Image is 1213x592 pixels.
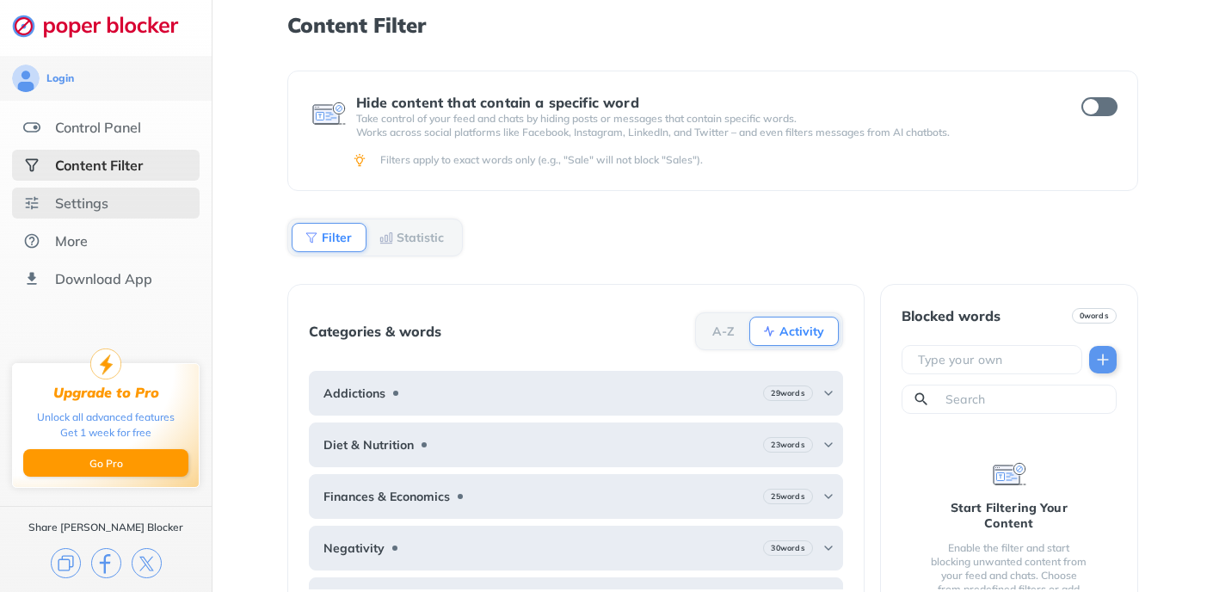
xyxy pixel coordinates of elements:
[323,438,414,452] b: Diet & Nutrition
[771,490,804,503] b: 25 words
[323,386,385,400] b: Addictions
[91,548,121,578] img: facebook.svg
[309,324,441,339] div: Categories & words
[12,65,40,92] img: avatar.svg
[1080,310,1109,322] b: 0 words
[762,324,776,338] img: Activity
[12,14,197,38] img: logo-webpage.svg
[60,425,151,441] div: Get 1 week for free
[379,231,393,244] img: Statistic
[37,410,175,425] div: Unlock all advanced features
[322,232,352,243] b: Filter
[28,521,183,534] div: Share [PERSON_NAME] Blocker
[356,126,1050,139] p: Works across social platforms like Facebook, Instagram, LinkedIn, and Twitter – and even filters ...
[902,308,1001,324] div: Blocked words
[323,541,385,555] b: Negativity
[916,351,1074,368] input: Type your own
[132,548,162,578] img: x.svg
[23,157,40,174] img: social-selected.svg
[712,326,735,336] b: A-Z
[90,348,121,379] img: upgrade-to-pro.svg
[771,387,804,399] b: 29 words
[46,71,74,85] div: Login
[944,391,1109,408] input: Search
[53,385,159,401] div: Upgrade to Pro
[771,542,804,554] b: 30 words
[929,500,1089,531] div: Start Filtering Your Content
[779,326,824,336] b: Activity
[55,157,143,174] div: Content Filter
[51,548,81,578] img: copy.svg
[356,95,1050,110] div: Hide content that contain a specific word
[55,194,108,212] div: Settings
[23,270,40,287] img: download-app.svg
[323,490,450,503] b: Finances & Economics
[305,231,318,244] img: Filter
[771,439,804,451] b: 23 words
[380,153,1114,167] div: Filters apply to exact words only (e.g., "Sale" will not block "Sales").
[356,112,1050,126] p: Take control of your feed and chats by hiding posts or messages that contain specific words.
[55,119,141,136] div: Control Panel
[397,232,444,243] b: Statistic
[23,449,188,477] button: Go Pro
[23,119,40,136] img: features.svg
[287,14,1138,36] h1: Content Filter
[23,232,40,250] img: about.svg
[23,194,40,212] img: settings.svg
[55,270,152,287] div: Download App
[55,232,88,250] div: More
